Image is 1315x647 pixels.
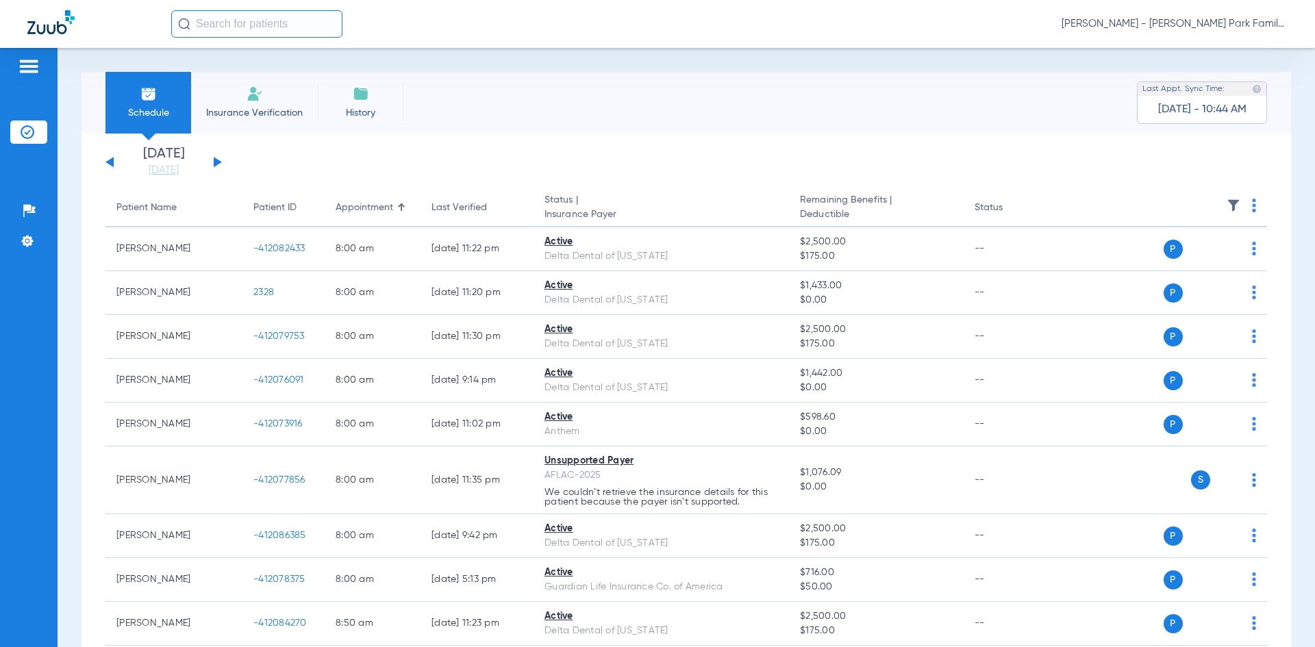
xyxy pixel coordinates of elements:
[1164,614,1183,633] span: P
[171,10,342,38] input: Search for patients
[800,624,952,638] span: $175.00
[105,227,242,271] td: [PERSON_NAME]
[800,466,952,480] span: $1,076.09
[253,375,304,385] span: -412076091
[800,536,952,550] span: $175.00
[105,271,242,315] td: [PERSON_NAME]
[800,249,952,264] span: $175.00
[1252,417,1256,431] img: group-dot-blue.svg
[325,558,421,602] td: 8:00 AM
[544,366,778,381] div: Active
[964,189,1056,227] th: Status
[1164,371,1183,390] span: P
[800,410,952,424] span: $598.60
[123,164,205,177] a: [DATE]
[800,522,952,536] span: $2,500.00
[800,235,952,249] span: $2,500.00
[253,574,305,584] span: -412078375
[1164,283,1183,303] span: P
[116,201,177,215] div: Patient Name
[800,279,952,293] span: $1,433.00
[431,201,487,215] div: Last Verified
[544,624,778,638] div: Delta Dental of [US_STATE]
[964,602,1056,646] td: --
[18,58,40,75] img: hamburger-icon
[1164,327,1183,346] span: P
[800,381,952,395] span: $0.00
[964,446,1056,514] td: --
[964,514,1056,558] td: --
[544,468,778,483] div: AFLAC-2025
[253,475,305,485] span: -412077856
[800,609,952,624] span: $2,500.00
[544,381,778,395] div: Delta Dental of [US_STATE]
[544,322,778,337] div: Active
[1062,17,1288,31] span: [PERSON_NAME] - [PERSON_NAME] Park Family Dentistry
[1158,103,1247,116] span: [DATE] - 10:44 AM
[544,536,778,550] div: Delta Dental of [US_STATE]
[325,359,421,403] td: 8:00 AM
[253,419,303,429] span: -412073916
[123,147,205,177] li: [DATE]
[421,359,534,403] td: [DATE] 9:14 PM
[325,315,421,359] td: 8:00 AM
[1252,373,1256,387] img: group-dot-blue.svg
[105,359,242,403] td: [PERSON_NAME]
[1191,470,1210,490] span: S
[544,279,778,293] div: Active
[253,618,307,628] span: -412084270
[1252,616,1256,630] img: group-dot-blue.svg
[964,558,1056,602] td: --
[800,366,952,381] span: $1,442.00
[1252,529,1256,542] img: group-dot-blue.svg
[1252,572,1256,586] img: group-dot-blue.svg
[325,403,421,446] td: 8:00 AM
[421,227,534,271] td: [DATE] 11:22 PM
[421,514,534,558] td: [DATE] 9:42 PM
[105,558,242,602] td: [PERSON_NAME]
[1252,242,1256,255] img: group-dot-blue.svg
[421,271,534,315] td: [DATE] 11:20 PM
[1252,199,1256,212] img: group-dot-blue.svg
[800,424,952,439] span: $0.00
[1252,473,1256,487] img: group-dot-blue.svg
[247,86,263,102] img: Manual Insurance Verification
[789,189,963,227] th: Remaining Benefits |
[116,201,231,215] div: Patient Name
[253,331,305,341] span: -412079753
[201,106,308,120] span: Insurance Verification
[544,566,778,580] div: Active
[1164,527,1183,546] span: P
[253,288,274,297] span: 2328
[328,106,393,120] span: History
[421,602,534,646] td: [DATE] 11:23 PM
[325,514,421,558] td: 8:00 AM
[253,201,297,215] div: Patient ID
[253,244,305,253] span: -412082433
[353,86,369,102] img: History
[544,235,778,249] div: Active
[325,227,421,271] td: 8:00 AM
[534,189,789,227] th: Status |
[800,566,952,580] span: $716.00
[1227,199,1240,212] img: filter.svg
[178,18,190,30] img: Search Icon
[544,609,778,624] div: Active
[964,359,1056,403] td: --
[336,201,410,215] div: Appointment
[140,86,157,102] img: Schedule
[544,293,778,307] div: Delta Dental of [US_STATE]
[1164,570,1183,589] span: P
[964,227,1056,271] td: --
[421,558,534,602] td: [DATE] 5:13 PM
[336,201,393,215] div: Appointment
[544,487,778,507] p: We couldn’t retrieve the insurance details for this patient because the payer isn’t supported.
[544,454,778,468] div: Unsupported Payer
[800,207,952,222] span: Deductible
[325,446,421,514] td: 8:00 AM
[105,403,242,446] td: [PERSON_NAME]
[325,271,421,315] td: 8:00 AM
[421,403,534,446] td: [DATE] 11:02 PM
[544,337,778,351] div: Delta Dental of [US_STATE]
[1164,240,1183,259] span: P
